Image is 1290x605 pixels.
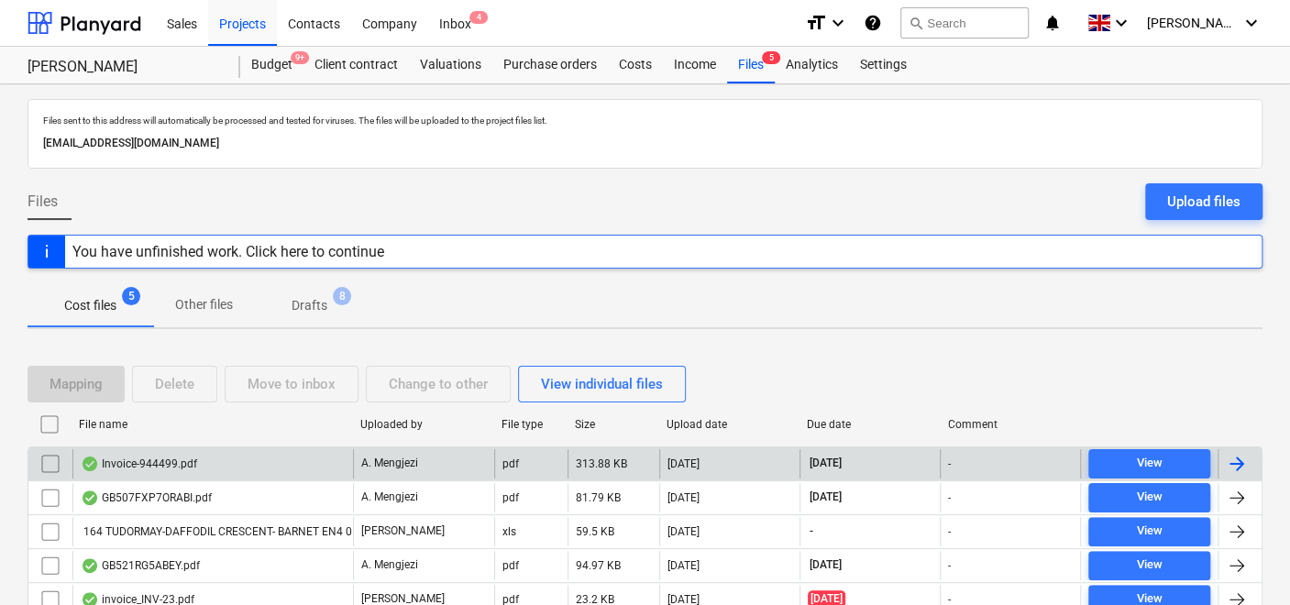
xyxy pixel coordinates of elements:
[1137,555,1163,576] div: View
[502,559,519,572] div: pdf
[28,58,218,77] div: [PERSON_NAME]
[575,418,652,431] div: Size
[79,418,346,431] div: File name
[762,51,780,64] span: 5
[81,490,99,505] div: OCR finished
[361,489,418,505] p: A. Mengjezi
[1088,483,1210,512] button: View
[667,457,700,470] div: [DATE]
[948,491,951,504] div: -
[667,525,700,538] div: [DATE]
[240,47,303,83] div: Budget
[502,418,560,431] div: File type
[43,115,1247,126] p: Files sent to this address will automatically be processed and tested for viruses. The files will...
[469,11,488,24] span: 4
[576,559,621,572] div: 94.97 KB
[72,243,384,260] div: You have unfinished work. Click here to continue
[502,491,519,504] div: pdf
[808,557,843,573] span: [DATE]
[303,47,409,83] a: Client contract
[1137,521,1163,542] div: View
[361,456,418,471] p: A. Mengjezi
[240,47,303,83] a: Budget9+
[667,418,793,431] div: Upload date
[28,191,58,213] span: Files
[175,295,233,314] p: Other files
[541,372,663,396] div: View individual files
[1137,487,1163,508] div: View
[291,51,309,64] span: 9+
[727,47,775,83] div: Files
[81,558,200,573] div: GB521RG5ABEY.pdf
[1167,190,1240,214] div: Upload files
[667,491,700,504] div: [DATE]
[608,47,663,83] a: Costs
[81,456,99,471] div: OCR finished
[1198,517,1290,605] iframe: Chat Widget
[948,525,951,538] div: -
[81,490,212,505] div: GB507FXP7ORABI.pdf
[727,47,775,83] a: Files5
[292,296,327,315] p: Drafts
[948,559,951,572] div: -
[807,418,933,431] div: Due date
[81,525,609,538] div: 164 TUDORMAY-DAFFODIL CRESCENT- BARNET EN4 0BZ - week ending [DATE]- Manor & Co ltd- inv. 164.xls
[361,523,445,539] p: [PERSON_NAME]
[502,457,519,470] div: pdf
[948,418,1075,431] div: Comment
[1088,449,1210,478] button: View
[64,296,116,315] p: Cost files
[333,287,351,305] span: 8
[122,287,140,305] span: 5
[808,456,843,471] span: [DATE]
[808,489,843,505] span: [DATE]
[1137,453,1163,474] div: View
[1088,517,1210,546] button: View
[502,525,516,538] div: xls
[948,457,951,470] div: -
[576,457,627,470] div: 313.88 KB
[667,559,700,572] div: [DATE]
[43,134,1247,153] p: [EMAIL_ADDRESS][DOMAIN_NAME]
[775,47,849,83] a: Analytics
[663,47,727,83] a: Income
[1145,183,1262,220] button: Upload files
[360,418,487,431] div: Uploaded by
[849,47,918,83] a: Settings
[409,47,492,83] a: Valuations
[576,525,614,538] div: 59.5 KB
[808,523,815,539] span: -
[492,47,608,83] a: Purchase orders
[81,456,197,471] div: Invoice-944499.pdf
[1088,551,1210,580] button: View
[576,491,621,504] div: 81.79 KB
[361,557,418,573] p: A. Mengjezi
[518,366,686,402] button: View individual files
[81,558,99,573] div: OCR finished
